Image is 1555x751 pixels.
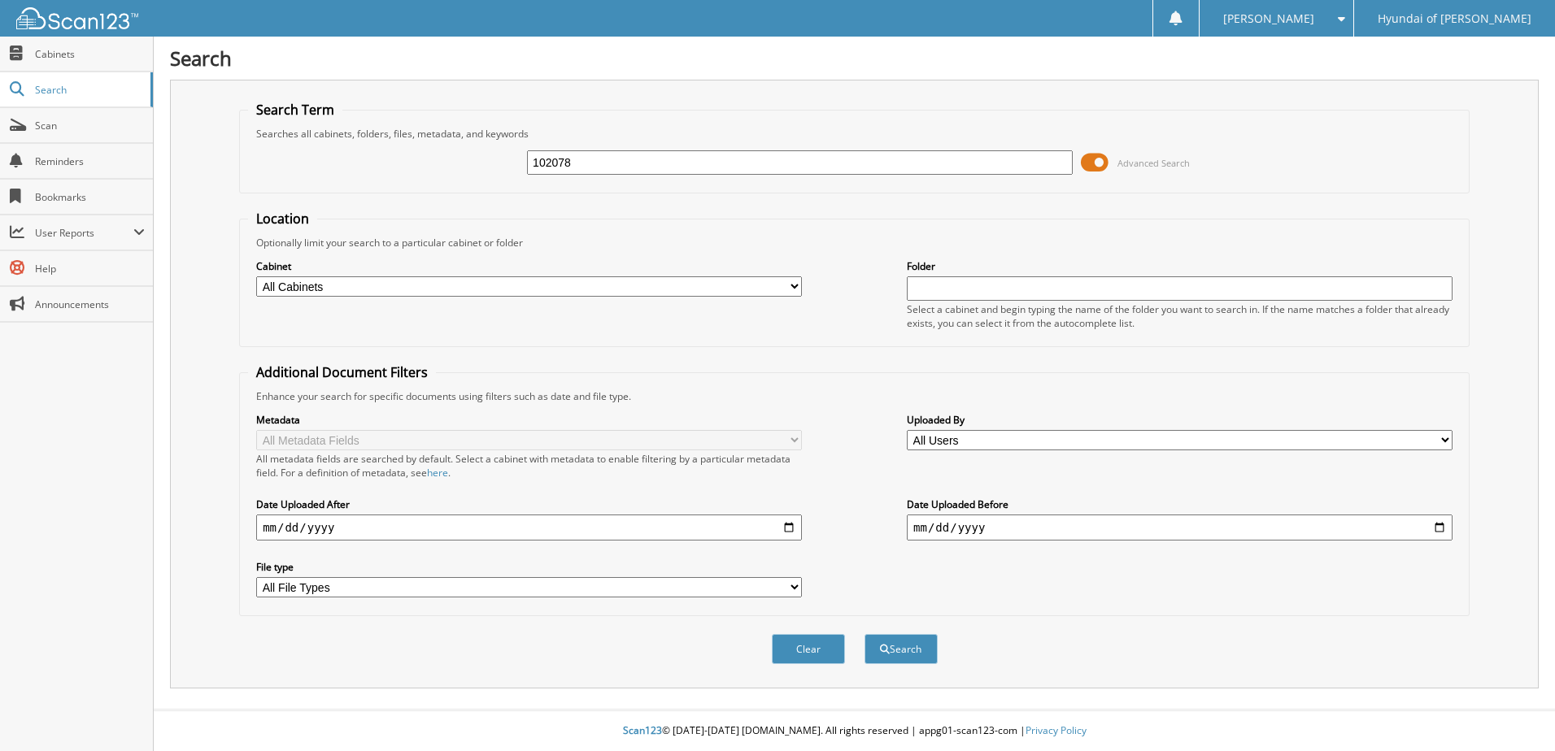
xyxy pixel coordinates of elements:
a: here [427,466,448,480]
span: Scan [35,119,145,132]
legend: Location [248,210,317,228]
a: Privacy Policy [1026,723,1087,737]
div: All metadata fields are searched by default. Select a cabinet with metadata to enable filtering b... [256,452,802,480]
span: Search [35,83,142,97]
h1: Search [170,45,1539,72]
legend: Search Term [248,101,342,119]
div: Optionally limit your search to a particular cabinet or folder [248,236,1461,250]
span: Reminders [35,154,145,168]
span: User Reports [35,226,133,240]
input: start [256,514,802,540]
label: Metadata [256,413,802,427]
span: Announcements [35,297,145,311]
div: Searches all cabinets, folders, files, metadata, and keywords [248,127,1461,141]
span: Cabinets [35,47,145,61]
label: Uploaded By [907,413,1453,427]
button: Search [865,634,938,664]
button: Clear [772,634,845,664]
legend: Additional Document Filters [248,363,436,381]
img: scan123-logo-white.svg [16,7,138,29]
label: File type [256,560,802,574]
span: Advanced Search [1117,157,1190,169]
div: Enhance your search for specific documents using filters such as date and file type. [248,389,1461,403]
div: Select a cabinet and begin typing the name of the folder you want to search in. If the name match... [907,302,1453,330]
input: end [907,514,1453,540]
label: Date Uploaded Before [907,497,1453,511]
span: Bookmarks [35,190,145,204]
span: Scan123 [623,723,662,737]
label: Cabinet [256,259,802,273]
iframe: Chat Widget [1474,673,1555,751]
span: Help [35,262,145,276]
div: © [DATE]-[DATE] [DOMAIN_NAME]. All rights reserved | appg01-scan123-com | [154,711,1555,751]
span: Hyundai of [PERSON_NAME] [1378,14,1531,24]
label: Folder [907,259,1453,273]
label: Date Uploaded After [256,497,802,511]
span: [PERSON_NAME] [1223,14,1314,24]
